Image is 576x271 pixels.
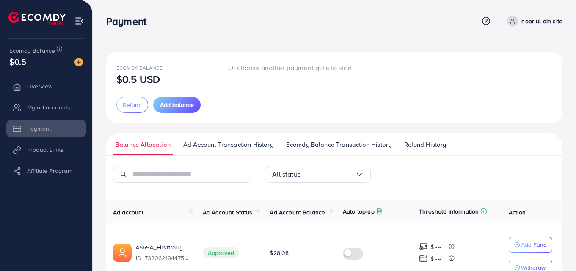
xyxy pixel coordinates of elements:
span: ID: 7320621944758534145 [136,254,189,262]
p: Or choose another payment gate to start [228,63,352,73]
button: Refund [116,97,148,113]
img: top-up amount [419,242,428,251]
a: noor ul ain site [504,16,562,27]
span: Ad Account Status [203,208,253,216]
img: image [74,58,83,66]
div: <span class='underline'>45694_Firsttrolly_1704465137831</span></br>7320621944758534145 [136,243,189,263]
p: $0.5 USD [116,74,160,84]
span: Add balance [160,101,194,109]
span: Approved [203,247,239,258]
span: Refund History [404,140,446,149]
p: Auto top-up [343,206,375,216]
span: Action [509,208,526,216]
h3: Payment [106,15,153,27]
p: Threshold information [419,206,479,216]
span: Ecomdy Balance [116,64,163,71]
p: $ --- [430,254,441,264]
span: Refund [123,101,142,109]
p: Add Fund [521,240,547,250]
button: Add Fund [509,237,552,253]
input: Search for option [300,168,355,181]
span: Ad Account Balance [270,208,325,216]
img: logo [8,12,66,25]
img: menu [74,16,84,26]
p: $ --- [430,242,441,252]
span: Ad account [113,208,144,216]
span: Ad Account Transaction History [183,140,273,149]
div: Search for option [265,166,371,183]
span: All status [272,168,300,181]
span: $28.08 [270,249,289,257]
button: Add balance [153,97,201,113]
a: 45694_Firsttrolly_1704465137831 [136,243,189,252]
span: Ecomdy Balance Transaction History [286,140,391,149]
span: Balance Allocation [115,140,171,149]
img: ic-ads-acc.e4c84228.svg [113,244,132,262]
span: Ecomdy Balance [9,47,55,55]
p: noor ul ain site [521,16,562,26]
span: $0.5 [9,55,27,68]
img: top-up amount [419,254,428,263]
